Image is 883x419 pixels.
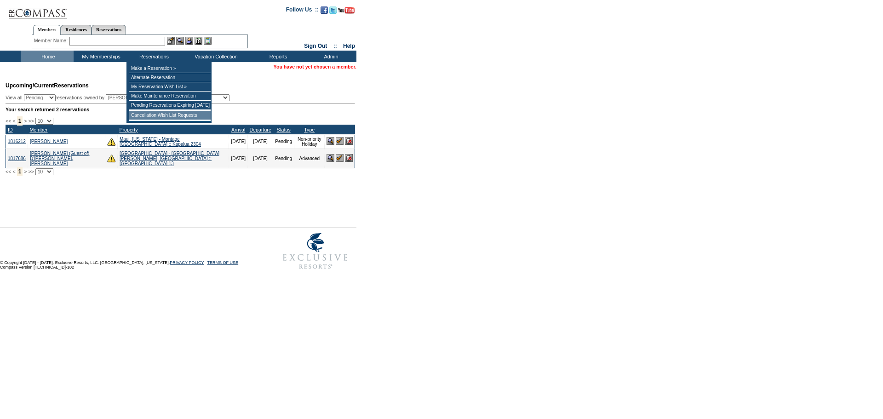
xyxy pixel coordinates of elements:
[294,134,325,149] td: Non-priority Holiday
[338,7,355,14] img: Subscribe to our YouTube Channel
[6,169,11,174] span: <<
[29,127,47,132] a: Member
[274,64,356,69] span: You have not yet chosen a member.
[107,138,115,146] img: There are insufficient days and/or tokens to cover this reservation
[129,64,211,73] td: Make a Reservation »
[74,51,126,62] td: My Memberships
[34,37,69,45] div: Member Name:
[345,137,353,145] img: Cancel Reservation
[126,51,179,62] td: Reservations
[229,134,247,149] td: [DATE]
[30,151,89,166] a: [PERSON_NAME] (Guest of) D'[PERSON_NAME], [PERSON_NAME]
[304,51,356,62] td: Admin
[129,73,211,82] td: Alternate Reservation
[8,139,26,144] a: 1816212
[294,149,325,168] td: Advanced
[338,9,355,15] a: Subscribe to our YouTube Channel
[336,154,344,162] img: Confirm Reservation
[286,6,319,17] td: Follow Us ::
[92,25,126,34] a: Reservations
[321,9,328,15] a: Become our fan on Facebook
[176,37,184,45] img: View
[273,149,294,168] td: Pending
[231,127,245,132] a: Arrival
[247,149,273,168] td: [DATE]
[17,116,23,126] span: 1
[321,6,328,14] img: Become our fan on Facebook
[12,118,15,124] span: <
[327,137,334,145] img: View Reservation
[6,94,234,101] div: View all: reservations owned by:
[277,127,291,132] a: Status
[129,82,211,92] td: My Reservation Wish List »
[329,6,337,14] img: Follow us on Twitter
[167,37,175,45] img: b_edit.gif
[229,149,247,168] td: [DATE]
[129,111,211,120] td: Cancellation Wish List Requests
[327,154,334,162] img: View Reservation
[207,260,239,265] a: TERMS OF USE
[24,118,27,124] span: >
[61,25,92,34] a: Residences
[179,51,251,62] td: Vacation Collection
[17,167,23,176] span: 1
[107,154,115,162] img: There are insufficient days and/or tokens to cover this reservation
[12,169,15,174] span: <
[21,51,74,62] td: Home
[8,156,26,161] a: 1817686
[6,82,54,89] span: Upcoming/Current
[336,137,344,145] img: Confirm Reservation
[129,92,211,101] td: Make Maintenance Reservation
[251,51,304,62] td: Reports
[204,37,212,45] img: b_calculator.gif
[6,107,355,112] div: Your search returned 2 reservations
[170,260,204,265] a: PRIVACY POLICY
[304,127,315,132] a: Type
[329,9,337,15] a: Follow us on Twitter
[119,127,138,132] a: Property
[129,101,211,110] td: Pending Reservations Expiring [DATE]
[195,37,202,45] img: Reservations
[120,137,201,147] a: Maui, [US_STATE] - Montage [GEOGRAPHIC_DATA] :: Kapalua 2304
[8,127,13,132] a: ID
[333,43,337,49] span: ::
[28,169,34,174] span: >>
[274,228,356,274] img: Exclusive Resorts
[185,37,193,45] img: Impersonate
[304,43,327,49] a: Sign Out
[273,134,294,149] td: Pending
[6,82,89,89] span: Reservations
[249,127,271,132] a: Departure
[6,118,11,124] span: <<
[120,151,219,166] a: [GEOGRAPHIC_DATA] - [GEOGRAPHIC_DATA][PERSON_NAME], [GEOGRAPHIC_DATA] :: [GEOGRAPHIC_DATA] 13
[28,118,34,124] span: >>
[30,139,68,144] a: [PERSON_NAME]
[33,25,61,35] a: Members
[343,43,355,49] a: Help
[247,134,273,149] td: [DATE]
[24,169,27,174] span: >
[345,154,353,162] img: Cancel Reservation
